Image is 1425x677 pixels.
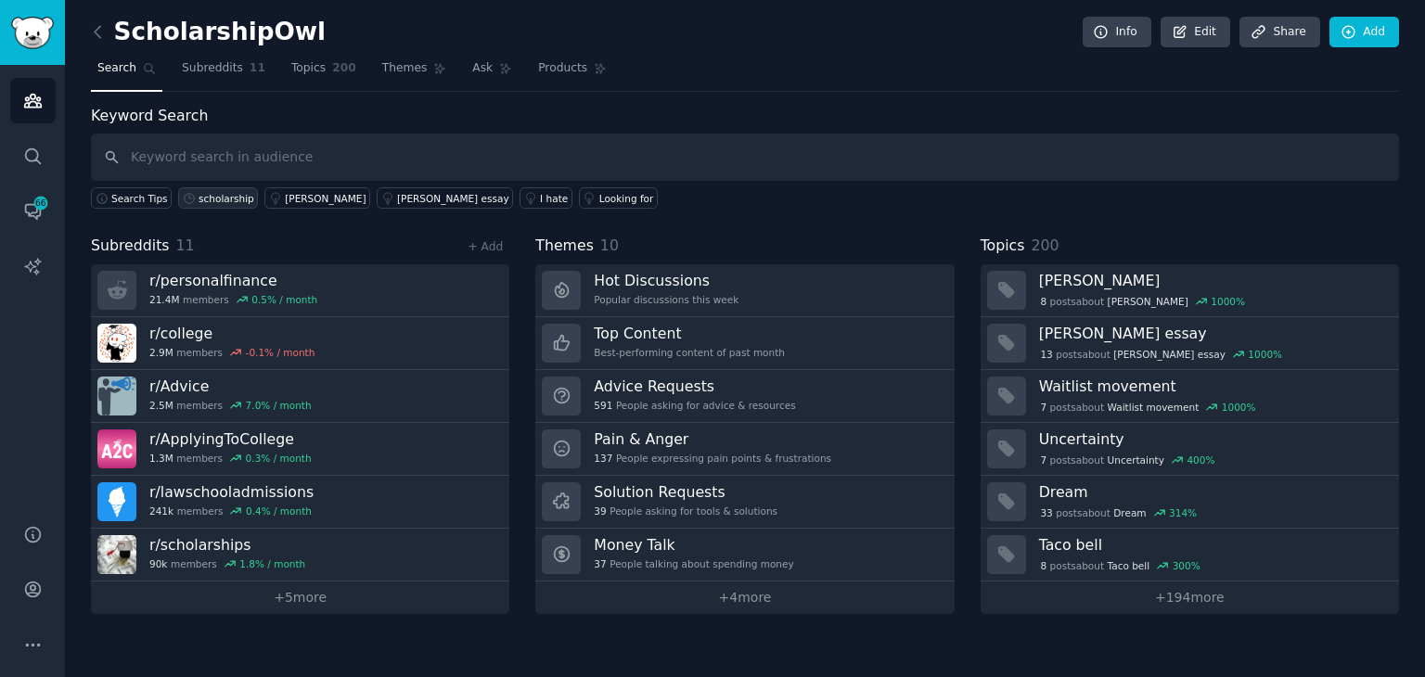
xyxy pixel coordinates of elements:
[1040,295,1046,308] span: 8
[520,187,572,209] a: I hate
[535,370,954,423] a: Advice Requests591People asking for advice & resources
[1040,453,1046,466] span: 7
[149,535,305,555] h3: r/ scholarships
[981,370,1399,423] a: Waitlist movement7postsaboutWaitlist movement1000%
[97,535,136,574] img: scholarships
[1169,506,1197,519] div: 314 %
[594,399,795,412] div: People asking for advice & resources
[377,187,513,209] a: [PERSON_NAME] essay
[91,476,509,529] a: r/lawschooladmissions241kmembers0.4% / month
[535,235,594,258] span: Themes
[535,581,954,614] a: +4more
[600,236,619,254] span: 10
[97,324,136,363] img: college
[599,192,654,205] div: Looking for
[1039,557,1202,574] div: post s about
[1187,453,1214,466] div: 400 %
[594,557,606,570] span: 37
[1039,271,1386,290] h3: [PERSON_NAME]
[149,293,179,306] span: 21.4M
[468,240,503,253] a: + Add
[1031,236,1059,254] span: 200
[149,452,173,465] span: 1.3M
[91,18,326,47] h2: ScholarshipOwl
[594,505,777,517] div: People asking for tools & solutions
[149,482,314,502] h3: r/ lawschooladmissions
[1039,377,1386,396] h3: Waitlist movement
[579,187,658,209] a: Looking for
[332,60,356,77] span: 200
[91,107,208,124] label: Keyword Search
[1108,401,1200,414] span: Waitlist movement
[91,317,509,370] a: r/college2.9Mmembers-0.1% / month
[32,197,49,210] span: 66
[466,54,519,92] a: Ask
[1108,295,1188,308] span: [PERSON_NAME]
[1040,506,1052,519] span: 33
[149,557,305,570] div: members
[149,399,173,412] span: 2.5M
[250,60,265,77] span: 11
[149,557,167,570] span: 90k
[285,192,366,205] div: [PERSON_NAME]
[981,529,1399,581] a: Taco bell8postsaboutTaco bell300%
[594,452,831,465] div: People expressing pain points & frustrations
[594,452,612,465] span: 137
[981,264,1399,317] a: [PERSON_NAME]8postsabout[PERSON_NAME]1000%
[97,482,136,521] img: lawschooladmissions
[251,293,317,306] div: 0.5 % / month
[285,54,363,92] a: Topics200
[981,423,1399,476] a: Uncertainty7postsaboutUncertainty400%
[594,346,785,359] div: Best-performing content of past month
[91,581,509,614] a: +5more
[91,370,509,423] a: r/Advice2.5Mmembers7.0% / month
[1040,348,1052,361] span: 13
[91,54,162,92] a: Search
[178,187,258,209] a: scholarship
[149,293,317,306] div: members
[594,271,738,290] h3: Hot Discussions
[1040,559,1046,572] span: 8
[149,346,315,359] div: members
[981,317,1399,370] a: [PERSON_NAME] essay13postsabout[PERSON_NAME] essay1000%
[149,505,173,517] span: 241k
[149,346,173,359] span: 2.9M
[176,236,195,254] span: 11
[246,452,312,465] div: 0.3 % / month
[1039,452,1217,468] div: post s about
[382,60,428,77] span: Themes
[594,482,777,502] h3: Solution Requests
[535,264,954,317] a: Hot DiscussionsPopular discussions this week
[535,423,954,476] a: Pain & Anger137People expressing pain points & frustrations
[182,60,243,77] span: Subreddits
[149,324,315,343] h3: r/ college
[594,557,793,570] div: People talking about spending money
[175,54,272,92] a: Subreddits11
[149,271,317,290] h3: r/ personalfinance
[1222,401,1256,414] div: 1000 %
[1108,559,1150,572] span: Taco bell
[149,429,312,449] h3: r/ ApplyingToCollege
[1083,17,1151,48] a: Info
[376,54,454,92] a: Themes
[1039,429,1386,449] h3: Uncertainty
[981,476,1399,529] a: Dream33postsaboutDream314%
[239,557,305,570] div: 1.8 % / month
[1039,293,1247,310] div: post s about
[199,192,254,205] div: scholarship
[91,529,509,581] a: r/scholarships90kmembers1.8% / month
[149,377,312,396] h3: r/ Advice
[1039,324,1386,343] h3: [PERSON_NAME] essay
[97,429,136,468] img: ApplyingToCollege
[1039,535,1386,555] h3: Taco bell
[1039,399,1258,415] div: post s about
[1329,17,1399,48] a: Add
[538,60,587,77] span: Products
[246,346,315,359] div: -0.1 % / month
[264,187,370,209] a: [PERSON_NAME]
[10,188,56,234] a: 66
[1113,348,1226,361] span: [PERSON_NAME] essay
[111,192,168,205] span: Search Tips
[1039,482,1386,502] h3: Dream
[1113,506,1146,519] span: Dream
